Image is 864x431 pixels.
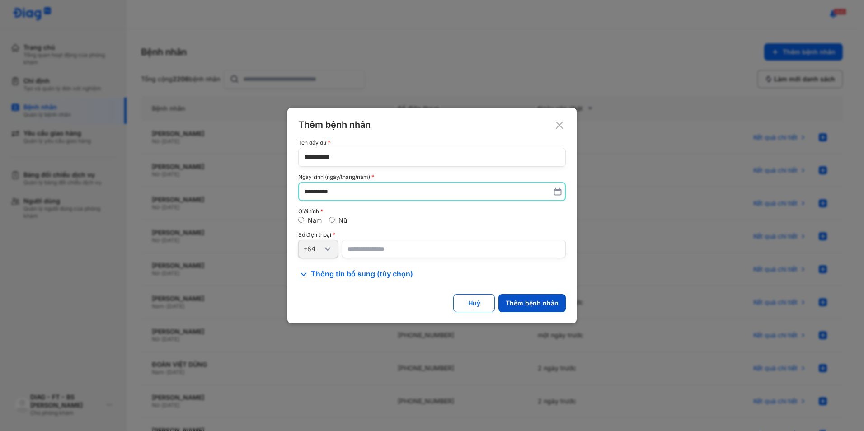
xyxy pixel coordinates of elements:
div: Thêm bệnh nhân [506,299,559,307]
div: Số điện thoại [298,232,566,238]
label: Nam [308,216,322,224]
div: Thêm bệnh nhân [298,119,566,131]
button: Thêm bệnh nhân [498,294,566,312]
div: Giới tính [298,208,566,215]
div: Ngày sinh (ngày/tháng/năm) [298,174,566,180]
div: Tên đầy đủ [298,140,566,146]
button: Huỷ [453,294,495,312]
span: Thông tin bổ sung (tùy chọn) [311,269,413,280]
label: Nữ [338,216,347,224]
div: +84 [303,245,322,253]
